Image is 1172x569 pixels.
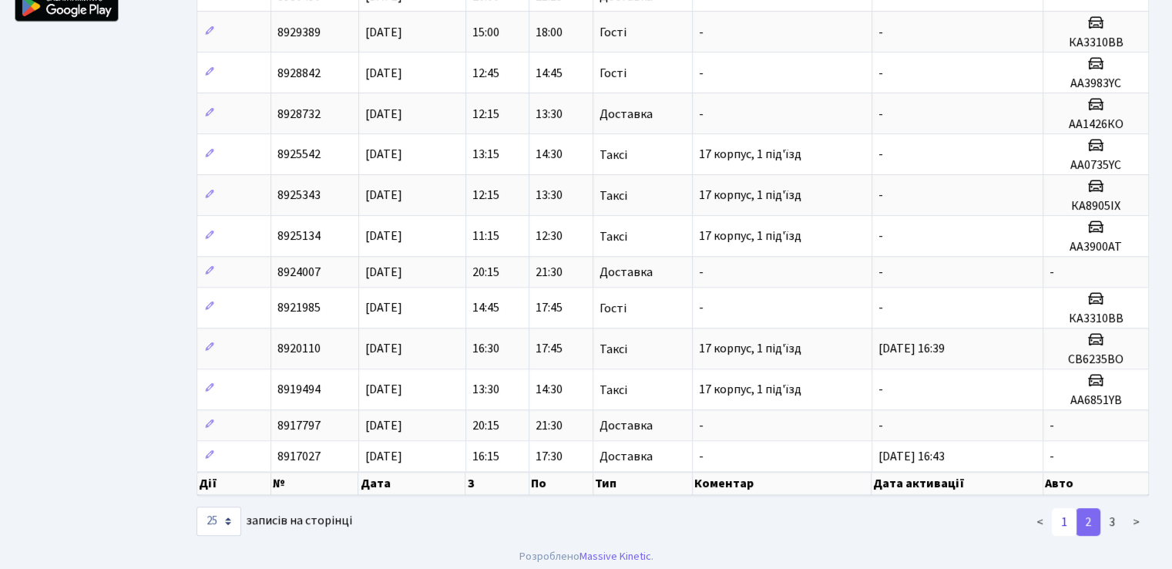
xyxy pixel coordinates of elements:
span: 14:30 [536,382,562,399]
span: Доставка [599,419,653,432]
span: 14:30 [536,146,562,163]
span: - [699,106,704,123]
span: 8924007 [277,264,321,281]
span: 17:45 [536,300,562,317]
span: 17:30 [536,448,562,465]
a: > [1123,508,1149,536]
span: 8925343 [277,187,321,204]
span: 8925134 [277,228,321,245]
span: 14:45 [536,65,562,82]
span: [DATE] [365,382,402,399]
span: 17:45 [536,341,562,358]
span: 13:15 [472,146,499,163]
a: Massive Kinetic [579,548,651,564]
span: 17 корпус, 1 під'їзд [699,146,801,163]
span: - [699,300,704,317]
span: - [878,300,883,317]
a: 3 [1100,508,1124,536]
span: - [878,146,883,163]
span: 12:15 [472,187,499,204]
span: Гості [599,67,626,79]
span: - [878,382,883,399]
h5: КА3310ВВ [1049,311,1142,326]
a: 2 [1076,508,1100,536]
span: - [1049,417,1054,434]
span: 17 корпус, 1 під'їзд [699,228,801,245]
span: Таксі [599,149,627,161]
h5: АА0735YC [1049,158,1142,173]
span: 14:45 [472,300,499,317]
span: [DATE] [365,228,402,245]
span: Таксі [599,231,627,243]
span: 18:00 [536,24,562,41]
span: - [878,417,883,434]
span: 8928842 [277,65,321,82]
span: Гості [599,302,626,315]
span: Таксі [599,343,627,355]
span: [DATE] [365,264,402,281]
span: 12:15 [472,106,499,123]
span: 21:30 [536,264,562,281]
span: Таксі [599,190,627,202]
span: 8929389 [277,24,321,41]
th: № [271,472,359,495]
h5: КА8905ІХ [1049,199,1142,214]
h5: АА3983YC [1049,76,1142,91]
span: [DATE] [365,448,402,465]
span: 16:15 [472,448,499,465]
span: 13:30 [536,106,562,123]
span: 17 корпус, 1 під'їзд [699,187,801,204]
span: - [878,228,883,245]
a: < [1027,508,1053,536]
th: З [465,472,529,495]
span: [DATE] [365,146,402,163]
span: Таксі [599,384,627,396]
span: 17 корпус, 1 під'їзд [699,341,801,358]
h5: АА1426КО [1049,117,1142,132]
a: 1 [1052,508,1076,536]
span: - [1049,448,1054,465]
div: Розроблено . [519,548,653,565]
th: Тип [593,472,693,495]
span: [DATE] [365,300,402,317]
span: [DATE] [365,106,402,123]
span: - [878,187,883,204]
span: [DATE] [365,65,402,82]
h5: АА3900АТ [1049,240,1142,254]
span: [DATE] 16:39 [878,341,945,358]
span: 12:45 [472,65,499,82]
span: - [878,65,883,82]
span: 8921985 [277,300,321,317]
span: 12:30 [536,228,562,245]
span: [DATE] 16:43 [878,448,945,465]
label: записів на сторінці [196,507,352,536]
span: - [699,264,704,281]
span: 8928732 [277,106,321,123]
span: 8917027 [277,448,321,465]
th: Дії [197,472,271,495]
th: Дата активації [871,472,1043,495]
th: По [529,472,593,495]
span: Доставка [599,266,653,278]
span: Гості [599,26,626,39]
span: [DATE] [365,341,402,358]
span: 8920110 [277,341,321,358]
h5: СВ6235ВО [1049,352,1142,367]
span: Доставка [599,108,653,120]
h5: АА6851YB [1049,393,1142,408]
span: - [878,264,883,281]
span: 15:00 [472,24,499,41]
span: 13:30 [472,382,499,399]
span: - [1049,264,1054,281]
span: [DATE] [365,417,402,434]
span: 8919494 [277,382,321,399]
span: [DATE] [365,24,402,41]
span: 8925542 [277,146,321,163]
span: 11:15 [472,228,499,245]
th: Дата [358,472,465,495]
span: 20:15 [472,264,499,281]
span: - [878,106,883,123]
span: 8917797 [277,417,321,434]
span: - [878,24,883,41]
select: записів на сторінці [196,507,241,536]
